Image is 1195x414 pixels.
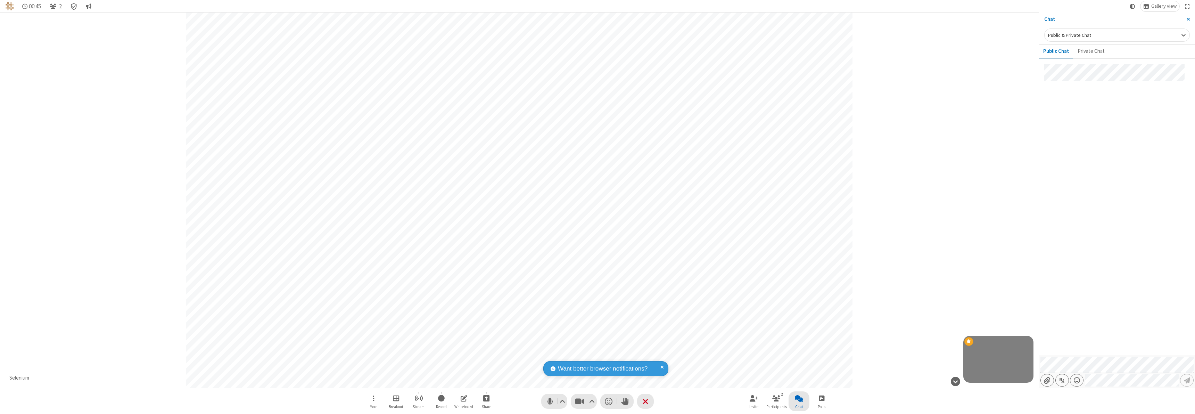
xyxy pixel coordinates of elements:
button: Manage Breakout Rooms [386,391,406,411]
div: Timer [19,1,44,11]
button: Start recording [431,391,452,411]
button: Hide [948,373,963,390]
button: Conversation [83,1,94,11]
button: Open participant list [47,1,65,11]
span: Polls [818,405,825,409]
div: 2 [779,391,785,397]
span: Share [482,405,491,409]
div: Selenium [7,374,32,382]
button: Video setting [587,394,597,409]
button: Private Chat [1073,45,1109,58]
button: Open shared whiteboard [453,391,474,411]
button: Start sharing [476,391,497,411]
div: Meeting details Encryption enabled [67,1,81,11]
button: Audio settings [558,394,567,409]
button: Change layout [1140,1,1179,11]
span: Breakout [389,405,403,409]
button: Send message [1180,374,1194,387]
span: More [370,405,377,409]
button: Stop video (⌘+Shift+V) [571,394,597,409]
button: Open menu [363,391,384,411]
span: Public & Private Chat [1048,32,1091,38]
img: QA Selenium DO NOT DELETE OR CHANGE [6,2,14,10]
span: Stream [413,405,425,409]
span: 2 [59,3,62,10]
span: Invite [749,405,758,409]
span: 00:45 [29,3,41,10]
button: Start streaming [408,391,429,411]
button: Fullscreen [1182,1,1193,11]
button: End or leave meeting [637,394,654,409]
p: Chat [1044,15,1181,23]
button: Close sidebar [1181,13,1195,26]
button: Mute (⌘+Shift+A) [541,394,567,409]
span: Participants [766,405,787,409]
button: Send a reaction [600,394,617,409]
span: Whiteboard [454,405,473,409]
button: Open menu [1070,374,1083,387]
span: Want better browser notifications? [558,364,648,373]
button: Close chat [789,391,809,411]
button: Invite participants (⌘+Shift+I) [743,391,764,411]
button: Raise hand [617,394,634,409]
button: Open poll [811,391,832,411]
span: Chat [795,405,803,409]
button: Open participant list [766,391,787,411]
span: Gallery view [1151,3,1177,9]
span: Record [436,405,447,409]
button: Using system theme [1127,1,1138,11]
button: Public Chat [1039,45,1073,58]
button: Show formatting [1055,374,1069,387]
